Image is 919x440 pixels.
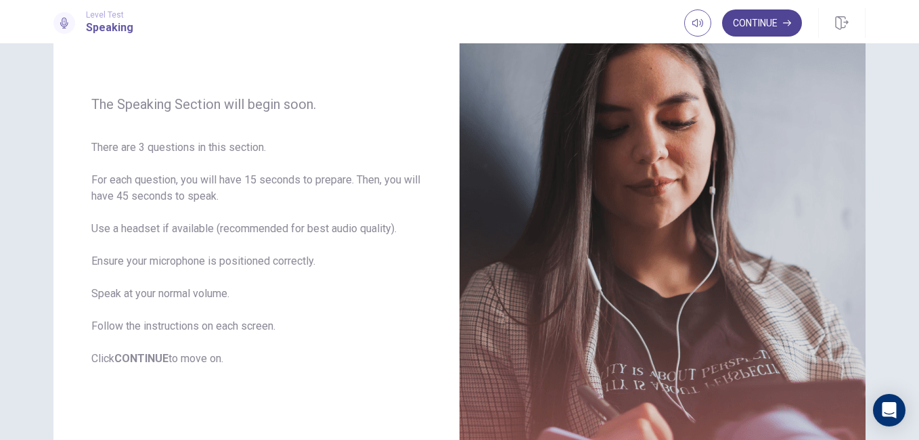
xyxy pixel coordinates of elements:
span: Level Test [86,10,133,20]
span: There are 3 questions in this section. For each question, you will have 15 seconds to prepare. Th... [91,139,422,367]
h1: Speaking [86,20,133,36]
b: CONTINUE [114,352,169,365]
button: Continue [722,9,802,37]
div: Open Intercom Messenger [873,394,905,426]
span: The Speaking Section will begin soon. [91,96,422,112]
